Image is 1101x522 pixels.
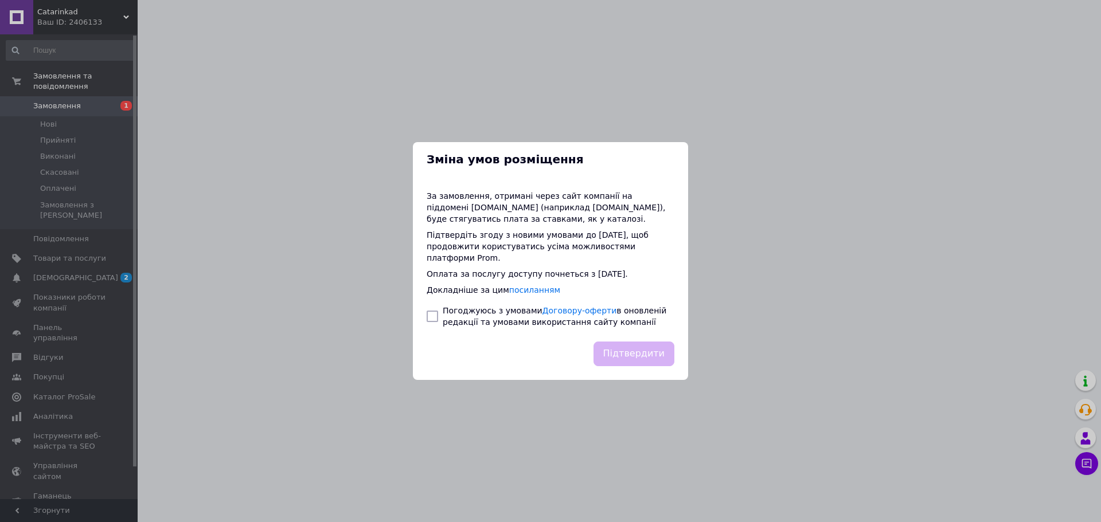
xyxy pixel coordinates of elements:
[427,191,665,223] span: За замовлення, отримані через сайт компанії на піддомені [DOMAIN_NAME] (наприклад [DOMAIN_NAME]),...
[542,306,617,315] a: Договору-оферти
[427,269,628,278] span: Оплата за послугу доступу почнеться з [DATE].
[427,230,626,240] span: Підтвердіть згоду з новими умовами до [DATE]
[503,214,643,223] span: плата за ставками, як у каталозі
[427,230,649,262] span: , щоб продовжити користуватись усіма можливостями платформи Prom.
[443,306,666,327] span: Погоджуюсь з умовами в оновленій редакції та умовами використання сайту компанії
[427,285,560,295] span: Докладніше за цим
[509,285,560,295] a: посиланням
[427,151,656,168] span: Зміна умов розміщення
